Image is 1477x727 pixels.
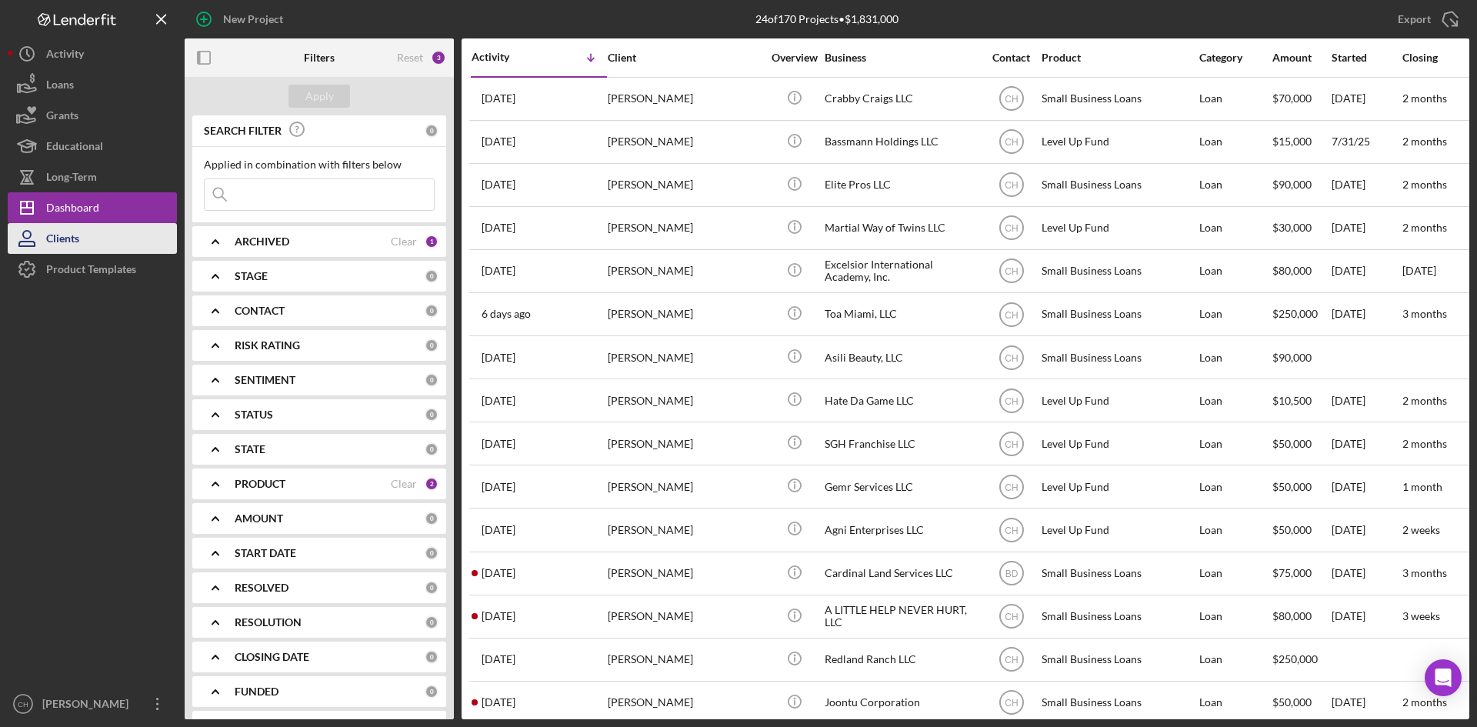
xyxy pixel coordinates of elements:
div: [PERSON_NAME] [38,689,138,723]
div: Joontu Corporation [825,682,979,723]
div: [PERSON_NAME] [608,639,762,680]
div: 0 [425,546,438,560]
time: 2025-08-15 16:59 [482,352,515,364]
div: Clear [391,235,417,248]
div: Client [608,52,762,64]
div: Bassmann Holdings LLC [825,122,979,162]
time: 2025-08-17 04:46 [482,308,531,320]
div: Crabby Craigs LLC [825,78,979,119]
time: [DATE] [1402,264,1436,277]
div: Loan [1199,682,1271,723]
time: 2025-08-06 20:25 [482,610,515,622]
div: [PERSON_NAME] [608,294,762,335]
div: [PERSON_NAME] [608,380,762,421]
div: [PERSON_NAME] [608,466,762,507]
div: [PERSON_NAME] [608,165,762,205]
a: Dashboard [8,192,177,223]
div: Open Intercom Messenger [1425,659,1462,696]
text: CH [1005,94,1018,105]
time: 3 months [1402,307,1447,320]
div: Loan [1199,639,1271,680]
b: RISK RATING [235,339,300,352]
div: $50,000 [1272,423,1330,464]
div: [PERSON_NAME] [608,423,762,464]
time: 1 month [1402,480,1442,493]
div: $80,000 [1272,596,1330,637]
button: Activity [8,38,177,69]
div: Loan [1199,466,1271,507]
div: Reset [397,52,423,64]
div: Level Up Fund [1042,122,1195,162]
div: [DATE] [1332,208,1401,248]
div: [DATE] [1332,466,1401,507]
div: [PERSON_NAME] [608,208,762,248]
b: PRODUCT [235,478,285,490]
a: Grants [8,100,177,131]
div: Gemr Services LLC [825,466,979,507]
div: Clear [391,478,417,490]
div: 0 [425,338,438,352]
div: 0 [425,615,438,629]
a: Product Templates [8,254,177,285]
time: 2025-08-12 22:40 [482,524,515,536]
div: Redland Ranch LLC [825,639,979,680]
button: Apply [288,85,350,108]
time: 2 months [1402,178,1447,191]
text: CH [1005,309,1018,320]
a: Long-Term [8,162,177,192]
div: $90,000 [1272,337,1330,378]
div: [PERSON_NAME] [608,122,762,162]
div: Level Up Fund [1042,466,1195,507]
div: [PERSON_NAME] [608,251,762,292]
div: Overview [765,52,823,64]
time: 2025-08-21 14:53 [482,92,515,105]
div: 0 [425,124,438,138]
time: 2025-07-24 01:24 [482,696,515,709]
div: $75,000 [1272,553,1330,594]
button: Loans [8,69,177,100]
div: Loan [1199,122,1271,162]
text: BD [1005,569,1018,579]
div: [PERSON_NAME] [608,596,762,637]
b: RESOLVED [235,582,288,594]
button: Clients [8,223,177,254]
div: Grants [46,100,78,135]
div: Excelsior International Academy, Inc. [825,251,979,292]
time: 2 months [1402,695,1447,709]
div: Contact [982,52,1040,64]
b: ARCHIVED [235,235,289,248]
div: [PERSON_NAME] [608,337,762,378]
div: [DATE] [1332,682,1401,723]
b: CLOSING DATE [235,651,309,663]
div: Elite Pros LLC [825,165,979,205]
div: Loan [1199,251,1271,292]
text: CH [1005,612,1018,622]
div: Loan [1199,553,1271,594]
time: 3 months [1402,566,1447,579]
div: 0 [425,269,438,283]
div: Level Up Fund [1042,509,1195,550]
div: Loan [1199,78,1271,119]
text: CH [1005,137,1018,148]
time: 2 weeks [1402,523,1440,536]
time: 2025-08-20 16:45 [482,178,515,191]
div: $50,000 [1272,509,1330,550]
div: 0 [425,373,438,387]
div: New Project [223,4,283,35]
time: 2025-08-20 21:15 [482,135,515,148]
time: 2025-08-13 22:12 [482,481,515,493]
div: 7/31/25 [1332,122,1401,162]
b: AMOUNT [235,512,283,525]
div: Dashboard [46,192,99,227]
div: Loan [1199,509,1271,550]
div: 3 [431,50,446,65]
div: [DATE] [1332,509,1401,550]
div: Product Templates [46,254,136,288]
div: [DATE] [1332,165,1401,205]
div: Loan [1199,596,1271,637]
time: 2 months [1402,92,1447,105]
time: 2025-08-14 15:15 [482,438,515,450]
div: Product [1042,52,1195,64]
div: Level Up Fund [1042,208,1195,248]
div: SGH Franchise LLC [825,423,979,464]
